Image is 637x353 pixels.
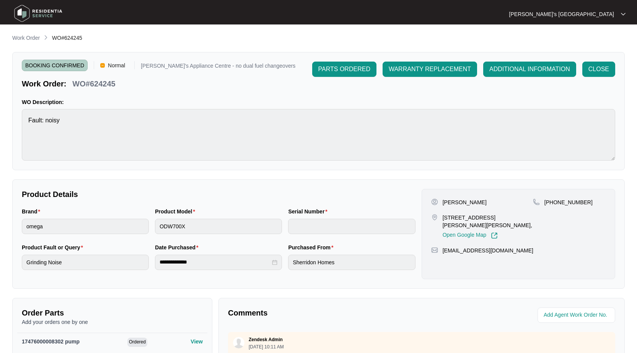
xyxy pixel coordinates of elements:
[22,244,86,251] label: Product Fault or Query
[621,12,626,16] img: dropdown arrow
[443,214,533,229] p: [STREET_ADDRESS][PERSON_NAME][PERSON_NAME],
[11,2,65,25] img: residentia service logo
[389,65,471,74] span: WARRANTY REPLACEMENT
[22,219,149,234] input: Brand
[22,255,149,270] input: Product Fault or Query
[443,232,498,239] a: Open Google Map
[72,78,115,89] p: WO#624245
[127,338,147,347] span: Ordered
[43,34,49,41] img: chevron-right
[288,208,330,215] label: Serial Number
[483,62,576,77] button: ADDITIONAL INFORMATION
[544,198,593,206] p: [PHONE_NUMBER]
[249,345,284,349] p: [DATE] 10:11 AM
[228,307,416,318] p: Comments
[318,65,370,74] span: PARTS ORDERED
[588,65,609,74] span: CLOSE
[52,35,82,41] span: WO#624245
[431,214,438,221] img: map-pin
[288,244,336,251] label: Purchased From
[155,219,282,234] input: Product Model
[249,337,283,343] p: Zendesk Admin
[141,63,295,71] p: [PERSON_NAME]'s Appliance Centre - no dual fuel changeovers
[191,338,203,345] p: View
[100,63,105,68] img: Vercel Logo
[105,60,128,71] span: Normal
[22,208,43,215] label: Brand
[22,307,203,318] p: Order Parts
[22,109,615,161] textarea: Fault: noisy
[509,10,614,18] p: [PERSON_NAME]'s [GEOGRAPHIC_DATA]
[491,232,498,239] img: Link-External
[431,198,438,205] img: user-pin
[383,62,477,77] button: WARRANTY REPLACEMENT
[155,208,198,215] label: Product Model
[288,219,415,234] input: Serial Number
[443,247,533,254] p: [EMAIL_ADDRESS][DOMAIN_NAME]
[22,98,615,106] p: WO Description:
[443,198,487,206] p: [PERSON_NAME]
[544,311,611,320] input: Add Agent Work Order No.
[533,198,540,205] img: map-pin
[22,189,415,200] p: Product Details
[12,34,40,42] p: Work Order
[11,34,41,42] a: Work Order
[22,78,66,89] p: Work Order:
[312,62,376,77] button: PARTS ORDERED
[22,318,203,326] p: Add your orders one by one
[22,338,80,345] span: 17476000008302 pump
[431,247,438,254] img: map-pin
[22,60,88,71] span: BOOKING CONFIRMED
[582,62,615,77] button: CLOSE
[155,244,201,251] label: Date Purchased
[233,337,244,348] img: user.svg
[288,255,415,270] input: Purchased From
[160,258,270,266] input: Date Purchased
[489,65,570,74] span: ADDITIONAL INFORMATION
